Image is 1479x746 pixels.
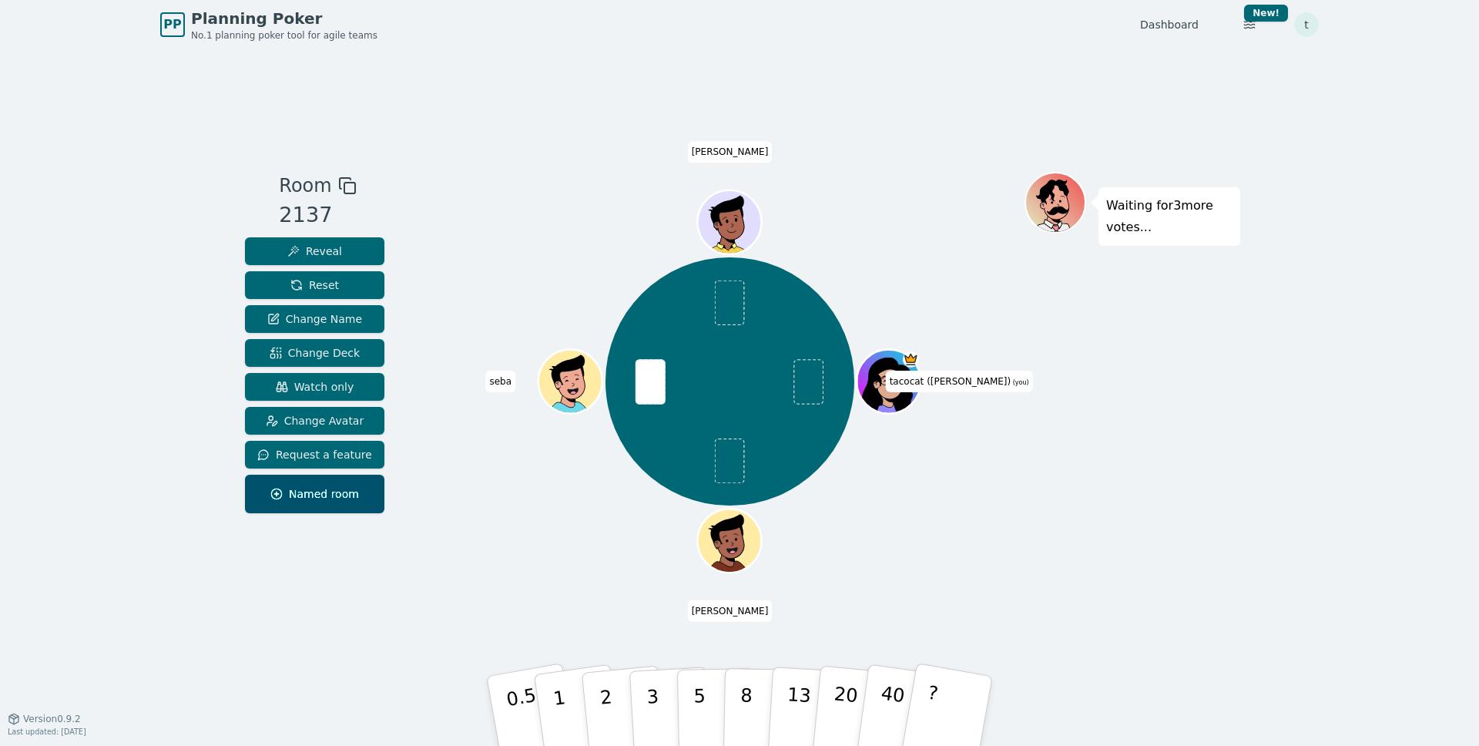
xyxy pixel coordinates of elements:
[1106,195,1232,238] p: Waiting for 3 more votes...
[8,713,81,725] button: Version0.9.2
[1011,379,1029,386] span: (you)
[267,311,362,327] span: Change Name
[1294,12,1319,37] button: t
[245,271,384,299] button: Reset
[270,345,360,361] span: Change Deck
[276,379,354,395] span: Watch only
[266,413,364,428] span: Change Avatar
[245,373,384,401] button: Watch only
[257,447,372,462] span: Request a feature
[290,277,339,293] span: Reset
[1140,17,1199,32] a: Dashboard
[485,371,515,392] span: Click to change your name
[163,15,181,34] span: PP
[245,237,384,265] button: Reveal
[191,29,377,42] span: No.1 planning poker tool for agile teams
[1244,5,1288,22] div: New!
[23,713,81,725] span: Version 0.9.2
[287,244,342,259] span: Reveal
[270,486,359,502] span: Named room
[688,600,773,622] span: Click to change your name
[8,728,86,736] span: Last updated: [DATE]
[886,371,1033,392] span: Click to change your name
[245,339,384,367] button: Change Deck
[1236,11,1263,39] button: New!
[245,407,384,435] button: Change Avatar
[279,200,356,231] div: 2137
[245,475,384,513] button: Named room
[191,8,377,29] span: Planning Poker
[160,8,377,42] a: PPPlanning PokerNo.1 planning poker tool for agile teams
[859,351,919,412] button: Click to change your avatar
[245,305,384,333] button: Change Name
[688,141,773,163] span: Click to change your name
[279,172,331,200] span: Room
[245,441,384,469] button: Request a feature
[903,351,919,368] span: tacocat (Sarah M) is the host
